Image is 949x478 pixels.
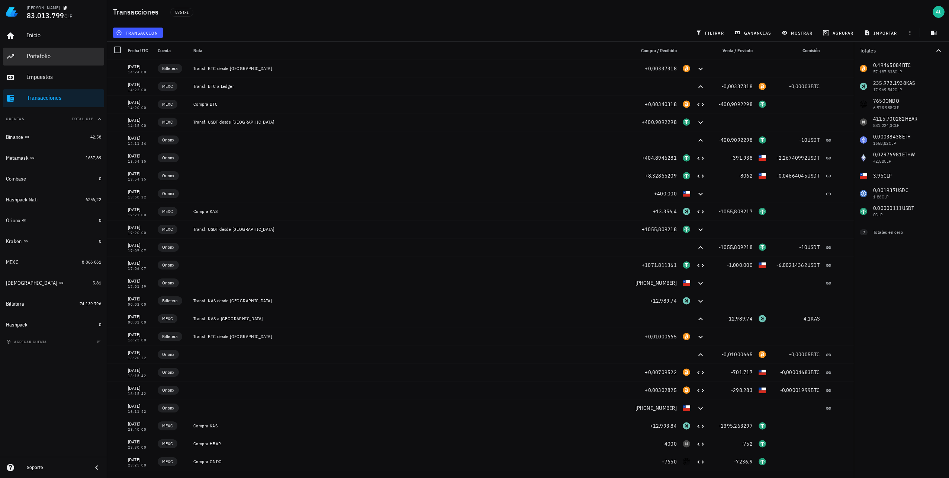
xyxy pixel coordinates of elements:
[3,211,104,229] a: Orionx 0
[128,446,152,449] div: 23:30:00
[193,316,629,322] div: Transf. KAS a [GEOGRAPHIC_DATA]
[128,106,152,110] div: 14:20:00
[128,428,152,431] div: 23:40:00
[866,30,897,36] span: importar
[27,10,64,20] span: 83.013.799
[128,195,152,199] div: 13:50:12
[193,119,629,125] div: Transf. USDT desde [GEOGRAPHIC_DATA]
[719,137,753,143] span: -400,9092298
[759,422,766,430] div: USDT-icon
[162,279,174,287] span: Orionx
[99,176,101,181] span: 0
[811,351,820,358] span: BTC
[3,68,104,86] a: Impuestos
[820,28,858,38] button: agrupar
[175,8,189,16] span: 576 txs
[162,172,174,179] span: Orionx
[128,303,152,306] div: 00:02:00
[3,295,104,313] a: Billetera 74.139.796
[162,101,173,108] span: MEXC
[128,349,152,356] div: [DATE]
[759,243,766,251] div: USDT-icon
[731,369,753,376] span: -701.717
[642,226,677,233] span: +1055,809218
[128,392,152,396] div: 16:15:42
[128,331,152,338] div: [DATE]
[645,369,677,376] span: +0,00709522
[128,63,152,70] div: [DATE]
[80,301,101,306] span: 74.139.796
[811,83,820,90] span: BTC
[193,48,202,53] span: Nota
[6,259,19,265] div: MEXC
[3,149,104,167] a: Metamask 1637,89
[642,154,677,161] span: +404,8946281
[727,262,753,268] span: -1.000.000
[125,42,155,60] div: Fecha UTC
[811,387,820,393] span: BTC
[155,42,190,60] div: Cuenta
[693,28,728,38] button: filtrar
[811,369,820,376] span: BTC
[683,154,690,162] div: USDT-icon
[162,190,174,197] span: Orionx
[719,208,753,215] span: -1055,809217
[128,321,152,324] div: 00:01:00
[759,261,766,269] div: CLP-icon
[662,458,677,465] span: +7650
[776,154,807,161] span: -2,26740992
[86,155,101,160] span: 1637,89
[780,387,811,393] span: -0,00001999
[3,274,104,292] a: [DEMOGRAPHIC_DATA] 5,81
[193,334,629,340] div: Transf. BTC desde [GEOGRAPHIC_DATA]
[193,298,629,304] div: Transf. KAS desde [GEOGRAPHIC_DATA]
[6,134,23,140] div: Binance
[759,172,766,179] div: CLP-icon
[6,280,58,286] div: [DEMOGRAPHIC_DATA]
[933,6,945,18] div: avatar
[780,369,811,376] span: -0,00004683
[128,374,152,378] div: 16:15:42
[128,88,152,92] div: 14:22:00
[128,438,152,446] div: [DATE]
[128,249,152,253] div: 17:07:07
[799,137,807,143] span: -10
[873,229,928,236] div: Totales en cero
[653,208,677,215] span: +13.356,4
[128,99,152,106] div: [DATE]
[636,405,677,411] span: [PHONE_NUMBER]
[128,70,152,74] div: 14:24:00
[801,315,811,322] span: -4,1
[3,253,104,271] a: MEXC 8.866.061
[759,83,766,90] div: BTC-icon
[759,458,766,465] div: USDT-icon
[128,410,152,414] div: 16:11:52
[645,387,677,393] span: +0,00302825
[6,155,29,161] div: Metamask
[158,48,171,53] span: Cuenta
[128,178,152,181] div: 13:54:35
[759,369,766,376] div: CLP-icon
[739,172,753,179] span: -8062
[27,32,101,39] div: Inicio
[4,338,50,345] button: agregar cuenta
[128,456,152,463] div: [DATE]
[734,458,753,465] span: -7236,9
[128,356,152,360] div: 16:20:22
[683,172,690,179] div: USDT-icon
[854,42,949,60] button: Totales
[128,313,152,321] div: [DATE]
[662,440,677,447] span: +4000
[6,238,22,245] div: Kraken
[683,101,690,108] div: BTC-icon
[683,261,690,269] div: USDT-icon
[807,262,820,268] span: USDT
[683,422,690,430] div: KAS-icon
[162,386,174,394] span: Orionx
[162,440,173,447] span: MEXC
[683,297,690,305] div: KAS-icon
[162,226,173,233] span: MEXC
[731,154,753,161] span: -391.938
[128,124,152,128] div: 14:15:00
[861,28,902,38] button: importar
